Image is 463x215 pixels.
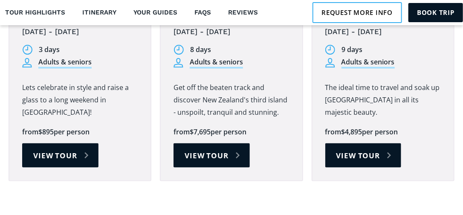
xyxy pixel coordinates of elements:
p: Lets celebrate in style and raise a glass to a long weekend in [GEOGRAPHIC_DATA]! [22,81,138,119]
div: from [174,127,190,137]
div: from [325,127,341,137]
div: per person [54,127,90,137]
div: 3 [39,45,43,55]
a: Itinerary [77,3,122,23]
div: from [22,127,38,137]
p: The ideal time to travel and soak up [GEOGRAPHIC_DATA] in all its majestic beauty. [325,81,441,119]
div: days [44,45,60,55]
div: days [347,45,363,55]
div: $895 [38,127,54,137]
div: 8 [190,45,194,55]
div: Adults & seniors [190,57,243,69]
div: days [196,45,211,55]
a: Request more info [313,2,402,23]
div: per person [211,127,246,137]
div: per person [362,127,398,137]
a: View tour [325,143,402,168]
div: [DATE] - [DATE] [174,25,289,38]
div: $4,895 [341,127,362,137]
a: FAQs [189,3,217,23]
a: View tour [174,143,250,168]
div: [DATE] - [DATE] [22,25,138,38]
div: $7,695 [190,127,211,137]
a: Book trip [408,3,463,22]
div: 9 [342,45,346,55]
p: Get off the beaten track and discover New Zealand's third island - unspoilt, tranquil and stunning. [174,81,289,119]
a: View tour [22,143,98,168]
a: Your guides [128,3,183,23]
div: Adults & seniors [38,57,92,69]
div: [DATE] - [DATE] [325,25,441,38]
div: Adults & seniors [341,57,395,69]
a: Reviews [223,3,263,23]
